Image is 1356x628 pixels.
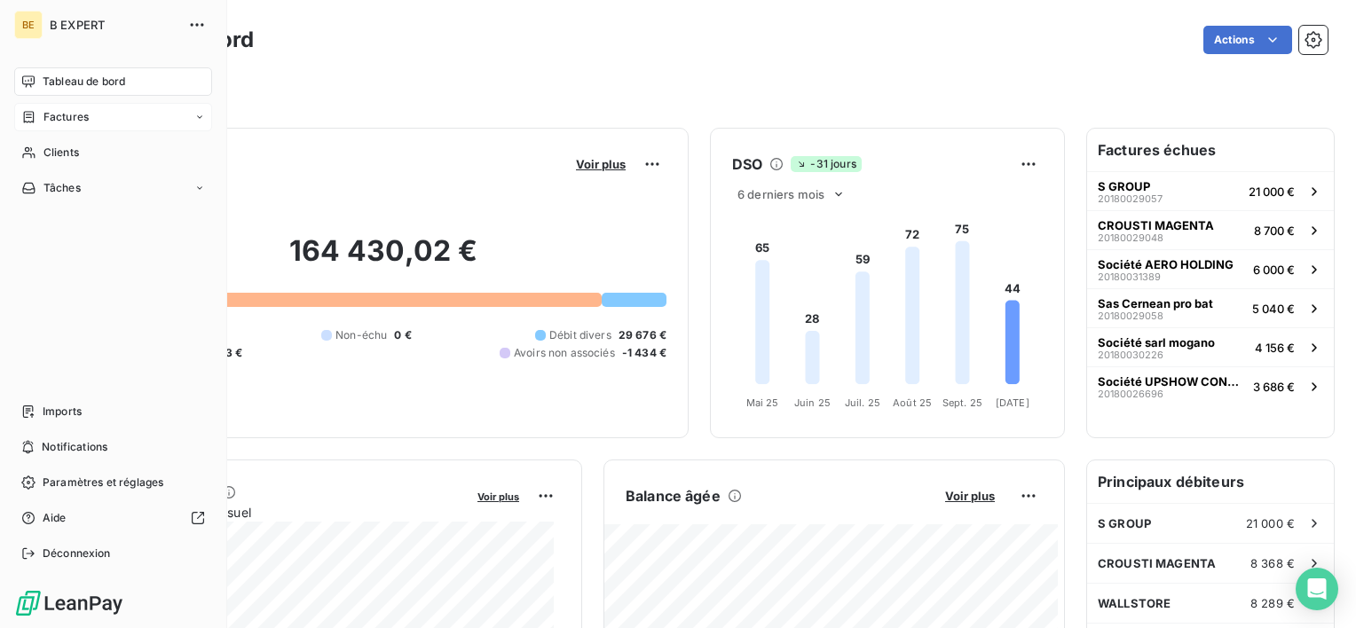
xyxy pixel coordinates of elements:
span: 4 156 € [1255,341,1295,355]
h6: Factures échues [1087,129,1334,171]
button: Société AERO HOLDING201800313896 000 € [1087,249,1334,288]
h6: Principaux débiteurs [1087,460,1334,503]
span: Voir plus [576,157,626,171]
span: -1 434 € [622,345,666,361]
span: 20180029057 [1098,193,1163,204]
button: Société UPSHOW CONSULTING201800266963 686 € [1087,366,1334,405]
button: Sas Cernean pro bat201800290585 040 € [1087,288,1334,327]
button: Société sarl mogano201800302264 156 € [1087,327,1334,366]
span: CROUSTI MAGENTA [1098,218,1214,232]
span: S GROUP [1098,179,1150,193]
span: Voir plus [945,489,995,503]
span: 8 289 € [1250,596,1295,610]
h6: DSO [732,153,762,175]
span: Clients [43,145,79,161]
span: Non-échu [335,327,387,343]
span: S GROUP [1098,516,1151,530]
span: WALLSTORE [1098,596,1171,610]
span: 20180030226 [1098,349,1163,360]
span: Voir plus [477,491,519,503]
span: 8 368 € [1250,556,1295,570]
div: BE [14,11,43,39]
span: Chiffre d'affaires mensuel [100,503,465,522]
button: Voir plus [940,488,1000,504]
span: Tâches [43,180,81,196]
span: 21 000 € [1249,184,1295,199]
tspan: Sept. 25 [942,396,982,409]
h6: Balance âgée [626,485,721,506]
span: Imports [43,404,82,420]
span: 20180031389 [1098,271,1161,282]
span: 3 686 € [1253,380,1295,394]
span: Factures [43,109,89,125]
span: Paramètres et réglages [43,475,163,491]
tspan: Mai 25 [746,396,779,409]
span: CROUSTI MAGENTA [1098,556,1216,570]
span: 29 676 € [619,327,666,343]
h2: 164 430,02 € [100,233,666,287]
span: Débit divers [549,327,611,343]
span: Société AERO HOLDING [1098,257,1234,271]
span: 0 € [394,327,411,343]
img: Logo LeanPay [14,589,124,617]
span: 20180029058 [1098,310,1163,321]
button: CROUSTI MAGENTA201800290488 700 € [1087,210,1334,249]
span: Avoirs non associés [514,345,615,361]
span: 21 000 € [1246,516,1295,530]
div: Open Intercom Messenger [1296,568,1338,610]
span: Société UPSHOW CONSULTING [1098,374,1246,389]
span: Aide [43,510,67,526]
tspan: [DATE] [996,396,1029,409]
a: Aide [14,504,212,532]
span: Société sarl mogano [1098,335,1215,349]
span: 6 000 € [1253,263,1295,277]
span: -31 jours [791,156,861,172]
tspan: Juil. 25 [845,396,880,409]
button: S GROUP2018002905721 000 € [1087,171,1334,210]
button: Actions [1203,26,1292,54]
span: Déconnexion [43,546,111,561]
button: Voir plus [472,488,524,504]
span: Sas Cernean pro bat [1098,296,1213,310]
span: Tableau de bord [43,74,125,90]
span: Notifications [42,439,107,455]
span: 20180029048 [1098,232,1163,243]
span: 6 derniers mois [737,187,824,201]
button: Voir plus [571,156,631,172]
tspan: Août 25 [893,396,932,409]
tspan: Juin 25 [794,396,831,409]
span: 8 700 € [1254,224,1295,238]
span: B EXPERT [50,18,177,32]
span: 5 040 € [1252,302,1295,316]
span: 20180026696 [1098,389,1163,399]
